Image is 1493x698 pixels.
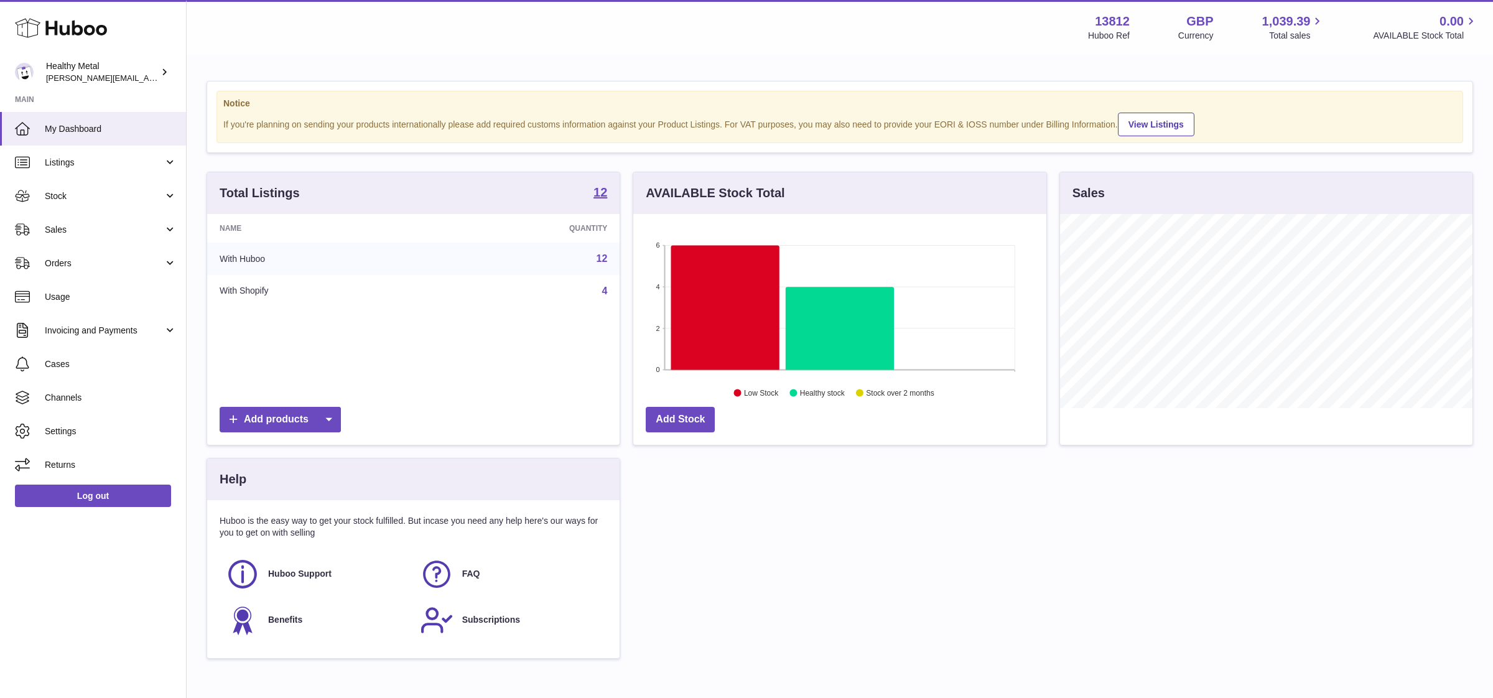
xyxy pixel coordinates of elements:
span: Subscriptions [462,614,520,626]
strong: Notice [223,98,1456,109]
a: Benefits [226,603,407,637]
th: Name [207,214,430,243]
td: With Shopify [207,275,430,307]
h3: AVAILABLE Stock Total [646,185,784,202]
h3: Total Listings [220,185,300,202]
a: Subscriptions [420,603,602,637]
span: Channels [45,392,177,404]
a: Log out [15,485,171,507]
a: FAQ [420,557,602,591]
span: Usage [45,291,177,303]
span: 1,039.39 [1262,13,1311,30]
a: Huboo Support [226,557,407,591]
span: 0.00 [1440,13,1464,30]
div: Currency [1178,30,1214,42]
img: jose@healthy-metal.com [15,63,34,81]
p: Huboo is the easy way to get your stock fulfilled. But incase you need any help here's our ways f... [220,515,607,539]
span: AVAILABLE Stock Total [1373,30,1478,42]
span: Listings [45,157,164,169]
text: 2 [656,325,660,332]
a: Add Stock [646,407,715,432]
div: Healthy Metal [46,60,158,84]
td: With Huboo [207,243,430,275]
a: 12 [593,186,607,201]
div: If you're planning on sending your products internationally please add required customs informati... [223,111,1456,136]
a: 12 [597,253,608,264]
span: Invoicing and Payments [45,325,164,337]
strong: GBP [1186,13,1213,30]
a: 1,039.39 Total sales [1262,13,1325,42]
div: Huboo Ref [1088,30,1130,42]
text: 6 [656,241,660,249]
span: FAQ [462,568,480,580]
a: View Listings [1118,113,1194,136]
th: Quantity [430,214,620,243]
span: My Dashboard [45,123,177,135]
span: [PERSON_NAME][EMAIL_ADDRESS][DOMAIN_NAME] [46,73,249,83]
a: 4 [602,286,607,296]
span: Benefits [268,614,302,626]
text: 4 [656,283,660,291]
text: Healthy stock [800,389,845,398]
strong: 12 [593,186,607,198]
span: Sales [45,224,164,236]
a: Add products [220,407,341,432]
strong: 13812 [1095,13,1130,30]
span: Cases [45,358,177,370]
text: 0 [656,366,660,373]
span: Settings [45,426,177,437]
text: Stock over 2 months [867,389,934,398]
h3: Sales [1072,185,1105,202]
span: Stock [45,190,164,202]
text: Low Stock [744,389,779,398]
a: 0.00 AVAILABLE Stock Total [1373,13,1478,42]
span: Huboo Support [268,568,332,580]
span: Orders [45,258,164,269]
span: Returns [45,459,177,471]
h3: Help [220,471,246,488]
span: Total sales [1269,30,1324,42]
